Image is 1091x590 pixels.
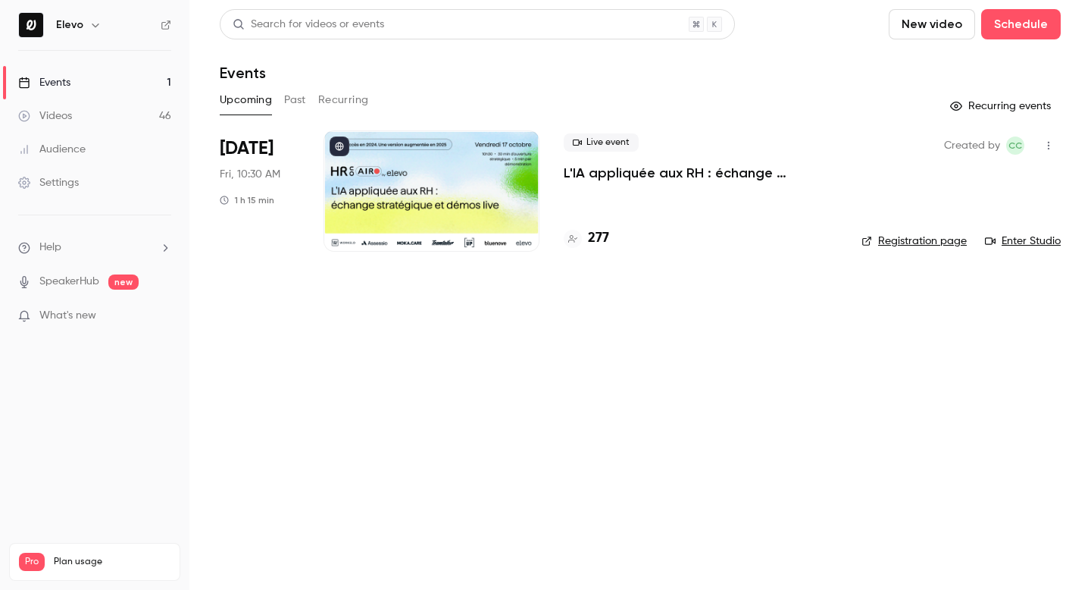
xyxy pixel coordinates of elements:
[284,88,306,112] button: Past
[19,553,45,571] span: Pro
[318,88,369,112] button: Recurring
[220,167,280,182] span: Fri, 10:30 AM
[220,194,274,206] div: 1 h 15 min
[564,228,609,249] a: 277
[39,308,96,324] span: What's new
[220,64,266,82] h1: Events
[220,137,274,161] span: [DATE]
[564,133,639,152] span: Live event
[861,234,967,249] a: Registration page
[944,137,1000,155] span: Created by
[1008,137,1022,155] span: CC
[943,94,1061,118] button: Recurring events
[220,88,272,112] button: Upcoming
[153,309,171,323] iframe: Noticeable Trigger
[54,556,170,568] span: Plan usage
[18,108,72,124] div: Videos
[985,234,1061,249] a: Enter Studio
[889,9,975,39] button: New video
[56,17,83,33] h6: Elevo
[588,228,609,249] h4: 277
[564,164,837,182] a: L'IA appliquée aux RH : échange stratégique et démos live.
[18,175,79,190] div: Settings
[108,275,139,290] span: new
[18,142,86,157] div: Audience
[19,13,43,37] img: Elevo
[233,17,384,33] div: Search for videos or events
[220,130,299,252] div: Oct 17 Fri, 10:30 AM (Europe/Paris)
[1006,137,1024,155] span: Clara Courtillier
[39,240,61,256] span: Help
[18,75,70,90] div: Events
[39,274,99,290] a: SpeakerHub
[18,240,171,256] li: help-dropdown-opener
[981,9,1061,39] button: Schedule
